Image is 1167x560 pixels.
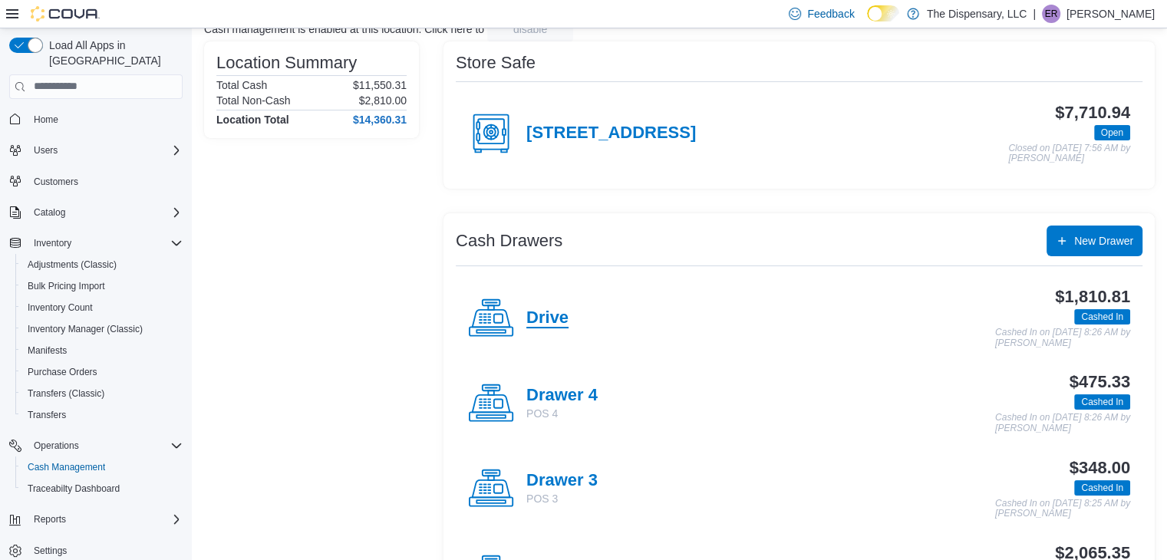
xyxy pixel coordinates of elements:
[21,363,183,381] span: Purchase Orders
[28,387,104,400] span: Transfers (Classic)
[3,509,189,530] button: Reports
[867,5,899,21] input: Dark Mode
[28,344,67,357] span: Manifests
[28,510,72,529] button: Reports
[3,232,189,254] button: Inventory
[1094,125,1130,140] span: Open
[21,406,72,424] a: Transfers
[34,206,65,219] span: Catalog
[216,79,267,91] h6: Total Cash
[15,456,189,478] button: Cash Management
[3,108,189,130] button: Home
[21,479,183,498] span: Traceabilty Dashboard
[28,461,105,473] span: Cash Management
[1081,395,1123,409] span: Cashed In
[21,298,99,317] a: Inventory Count
[216,94,291,107] h6: Total Non-Cash
[28,141,183,160] span: Users
[34,513,66,525] span: Reports
[526,471,598,491] h4: Drawer 3
[21,277,183,295] span: Bulk Pricing Import
[1008,143,1130,164] p: Closed on [DATE] 7:56 AM by [PERSON_NAME]
[1074,394,1130,410] span: Cashed In
[995,328,1130,348] p: Cashed In on [DATE] 8:26 AM by [PERSON_NAME]
[28,234,77,252] button: Inventory
[34,545,67,557] span: Settings
[21,277,111,295] a: Bulk Pricing Import
[34,114,58,126] span: Home
[1081,310,1123,324] span: Cashed In
[28,436,183,455] span: Operations
[1045,5,1058,23] span: ER
[28,301,93,314] span: Inventory Count
[28,110,183,129] span: Home
[3,435,189,456] button: Operations
[21,458,183,476] span: Cash Management
[1033,5,1036,23] p: |
[21,384,183,403] span: Transfers (Classic)
[456,54,536,72] h3: Store Safe
[353,79,407,91] p: $11,550.31
[353,114,407,126] h4: $14,360.31
[21,384,110,403] a: Transfers (Classic)
[34,440,79,452] span: Operations
[995,413,1130,433] p: Cashed In on [DATE] 8:26 AM by [PERSON_NAME]
[43,38,183,68] span: Load All Apps in [GEOGRAPHIC_DATA]
[28,409,66,421] span: Transfers
[28,323,143,335] span: Inventory Manager (Classic)
[1055,288,1130,306] h3: $1,810.81
[28,259,117,271] span: Adjustments (Classic)
[21,341,73,360] a: Manifests
[28,280,105,292] span: Bulk Pricing Import
[21,320,183,338] span: Inventory Manager (Classic)
[21,320,149,338] a: Inventory Manager (Classic)
[216,114,289,126] h4: Location Total
[1042,5,1060,23] div: Eduardo Rogel
[28,541,183,560] span: Settings
[359,94,407,107] p: $2,810.00
[28,203,71,222] button: Catalog
[15,318,189,340] button: Inventory Manager (Classic)
[927,5,1027,23] p: The Dispensary, LLC
[1074,480,1130,496] span: Cashed In
[21,363,104,381] a: Purchase Orders
[28,436,85,455] button: Operations
[28,172,183,191] span: Customers
[21,255,123,274] a: Adjustments (Classic)
[28,173,84,191] a: Customers
[28,234,183,252] span: Inventory
[526,386,598,406] h4: Drawer 4
[34,144,58,156] span: Users
[21,406,183,424] span: Transfers
[1066,5,1155,23] p: [PERSON_NAME]
[28,542,73,560] a: Settings
[216,54,357,72] h3: Location Summary
[487,17,573,41] button: disable
[28,366,97,378] span: Purchase Orders
[867,21,868,22] span: Dark Mode
[1101,126,1123,140] span: Open
[15,404,189,426] button: Transfers
[1081,481,1123,495] span: Cashed In
[3,140,189,161] button: Users
[15,361,189,383] button: Purchase Orders
[3,170,189,193] button: Customers
[15,340,189,361] button: Manifests
[1074,233,1133,249] span: New Drawer
[526,308,569,328] h4: Drive
[15,275,189,297] button: Bulk Pricing Import
[28,141,64,160] button: Users
[15,254,189,275] button: Adjustments (Classic)
[31,6,100,21] img: Cova
[456,232,562,250] h3: Cash Drawers
[1047,226,1142,256] button: New Drawer
[28,510,183,529] span: Reports
[995,499,1130,519] p: Cashed In on [DATE] 8:25 AM by [PERSON_NAME]
[204,23,484,35] p: Cash management is enabled at this location. Click here to
[15,297,189,318] button: Inventory Count
[526,124,696,143] h4: [STREET_ADDRESS]
[513,21,547,37] span: disable
[34,237,71,249] span: Inventory
[1055,104,1130,122] h3: $7,710.94
[21,458,111,476] a: Cash Management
